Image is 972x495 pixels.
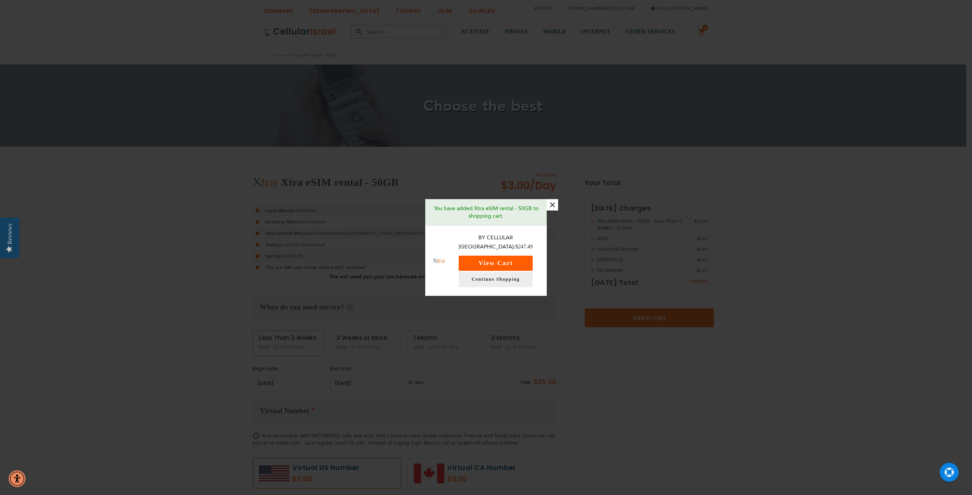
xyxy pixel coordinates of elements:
button: View Cart [459,256,533,271]
span: $247.49 [515,244,533,250]
div: Accessibility Menu [9,470,25,487]
p: By Cellular [GEOGRAPHIC_DATA]: [452,233,539,252]
button: × [547,199,558,211]
a: Continue Shopping [459,272,533,287]
p: You have added Xtra eSIM rental - 50GB to shopping cart. [431,205,541,220]
div: Reviews [6,223,13,244]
